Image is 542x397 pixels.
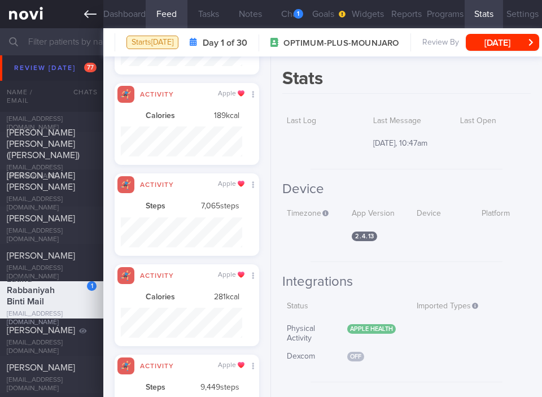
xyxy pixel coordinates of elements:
span: 7,065 steps [201,202,239,212]
span: . [360,233,361,239]
span: 2 4 13 [352,232,377,241]
label: Platform [482,209,526,219]
span: Apple Health [347,324,396,334]
span: [PERSON_NAME] [7,363,75,372]
div: [EMAIL_ADDRESS][DOMAIN_NAME] [7,78,97,95]
strong: Steps [146,383,165,393]
div: 1 [87,281,97,291]
span: Off [347,352,364,361]
span: [PERSON_NAME] [7,326,75,335]
div: Apple [218,361,244,370]
div: [EMAIL_ADDRESS][DOMAIN_NAME] [7,310,97,327]
label: Last Open [460,116,526,126]
strong: Calories [146,293,175,303]
span: [PERSON_NAME] [7,102,75,111]
div: Apple [218,90,244,98]
div: 1 [294,9,303,19]
div: Starts [DATE] [126,36,178,50]
span: 189 kcal [214,111,239,121]
strong: Steps [146,202,165,212]
h1: Stats [282,68,531,94]
span: [PERSON_NAME] [7,251,75,260]
div: [EMAIL_ADDRESS][DOMAIN_NAME] [7,195,97,212]
label: Last Message [373,116,439,126]
span: 9,449 steps [200,383,239,393]
strong: Calories [146,111,175,121]
span: Imported Types [417,302,478,310]
div: [EMAIL_ADDRESS][DOMAIN_NAME] [7,227,97,244]
div: Physical Activity [287,324,336,344]
span: Latiffa Rabbaniyah Binti Mail [7,274,55,306]
label: App Version [352,209,396,219]
span: [PERSON_NAME] [PERSON_NAME] [7,171,75,191]
span: [PERSON_NAME] [PERSON_NAME] ([PERSON_NAME]) [7,128,80,160]
div: [EMAIL_ADDRESS][DOMAIN_NAME] [7,115,97,132]
div: [DATE], 10:47am [369,132,444,156]
span: Timezone [287,210,329,217]
div: [EMAIL_ADDRESS][DOMAIN_NAME] [7,339,97,356]
h2: Integrations [282,273,531,290]
button: [DATE] [466,34,539,51]
div: Dexcom [287,352,336,362]
div: Activity [134,360,180,370]
div: Apple [218,271,244,280]
div: Activity [134,270,180,280]
h2: Device [282,181,531,198]
label: Device [417,209,461,219]
div: Activity [134,179,180,189]
div: Activity [134,89,180,98]
span: . [366,233,368,239]
strong: Day 1 of 30 [203,37,247,49]
span: 281 kcal [214,293,239,303]
span: [PERSON_NAME] [7,65,75,74]
span: Review By [422,38,459,48]
span: [PERSON_NAME] [7,214,75,223]
span: OPTIMUM-PLUS-MOUNJARO [283,38,399,49]
div: Apple [218,180,244,189]
div: [EMAIL_ADDRESS][DOMAIN_NAME] [7,376,97,393]
label: Status [287,302,396,312]
div: [EMAIL_ADDRESS][DOMAIN_NAME] [7,264,97,281]
label: Last Log [287,116,353,126]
